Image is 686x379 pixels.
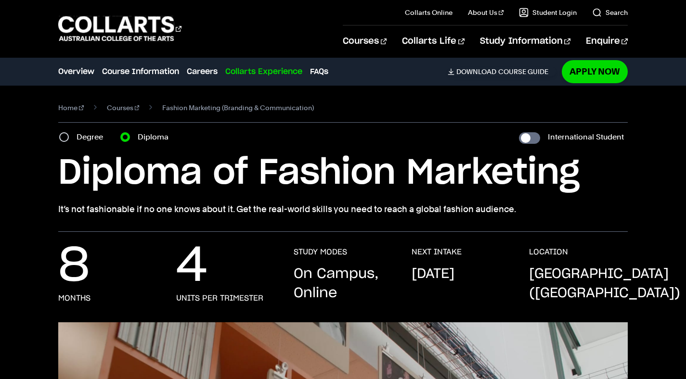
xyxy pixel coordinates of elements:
[405,8,453,17] a: Collarts Online
[529,247,568,257] h3: LOCATION
[162,101,314,114] span: Fashion Marketing (Branding & Communication)
[107,101,140,114] a: Courses
[176,293,263,303] h3: units per trimester
[412,247,462,257] h3: NEXT INTAKE
[58,247,90,286] p: 8
[138,130,174,144] label: Diploma
[58,293,91,303] h3: months
[519,8,577,17] a: Student Login
[58,66,94,77] a: Overview
[586,25,628,57] a: Enquire
[448,67,556,76] a: DownloadCourse Guide
[58,202,628,216] p: It’s not fashionable if no one knows about it. Get the real-world skills you need to reach a glob...
[176,247,207,286] p: 4
[77,130,109,144] label: Degree
[343,25,387,57] a: Courses
[412,265,454,284] p: [DATE]
[187,66,218,77] a: Careers
[480,25,570,57] a: Study Information
[58,101,84,114] a: Home
[310,66,328,77] a: FAQs
[294,247,347,257] h3: STUDY MODES
[562,60,628,83] a: Apply Now
[225,66,302,77] a: Collarts Experience
[58,152,628,195] h1: Diploma of Fashion Marketing
[294,265,392,303] p: On Campus, Online
[402,25,464,57] a: Collarts Life
[592,8,628,17] a: Search
[548,130,624,144] label: International Student
[456,67,496,76] span: Download
[468,8,504,17] a: About Us
[102,66,179,77] a: Course Information
[58,15,181,42] div: Go to homepage
[529,265,680,303] p: [GEOGRAPHIC_DATA] ([GEOGRAPHIC_DATA])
